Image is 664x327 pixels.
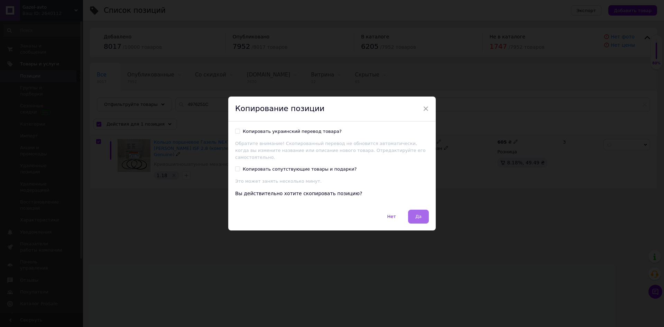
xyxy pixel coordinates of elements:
[235,179,322,184] span: Это может занять несколько минут.
[235,190,429,197] div: Вы действительно хотите скопировать позицию?
[243,128,342,135] div: Копировать украинский перевод товара?
[243,166,357,172] div: Копировать сопутствующие товары и подарки?
[387,214,396,219] span: Нет
[380,210,403,224] button: Нет
[408,210,429,224] button: Да
[423,103,429,115] span: ×
[235,104,324,113] span: Копирование позиции
[415,214,422,219] span: Да
[235,141,426,160] span: Обратите внимание! Скопированный перевод не обновится автоматически, когда вы измените название и...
